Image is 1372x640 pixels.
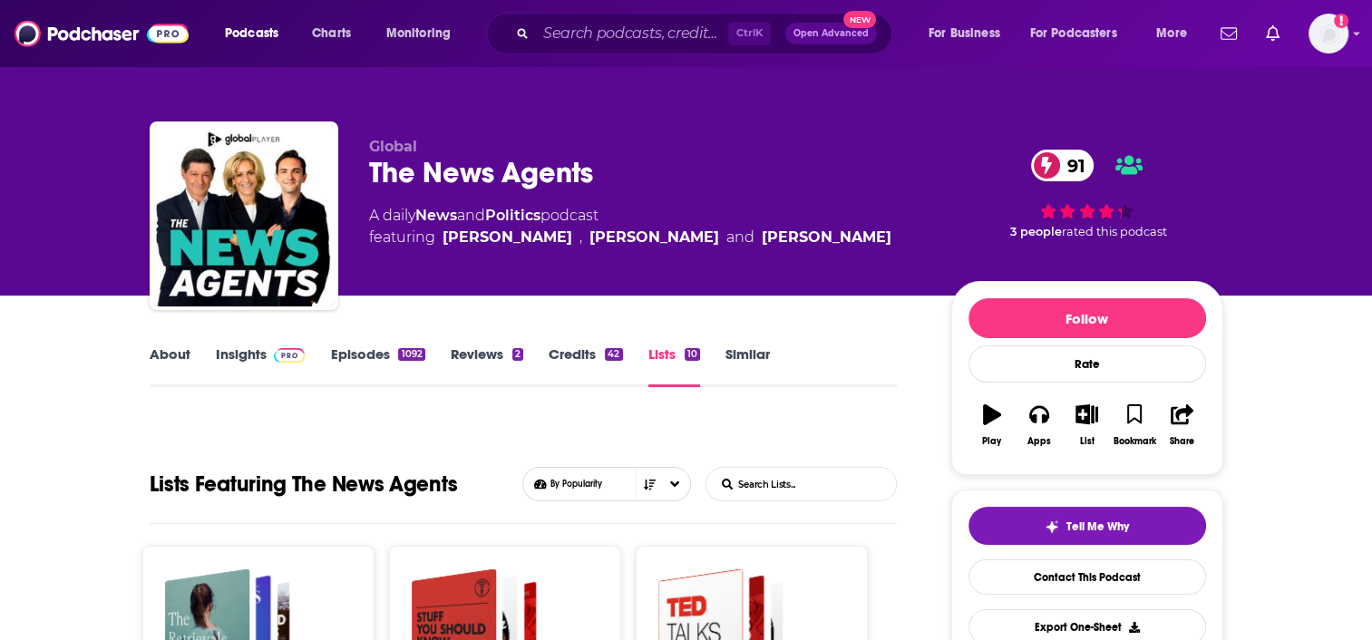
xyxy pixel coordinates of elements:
[968,507,1206,545] button: tell me why sparkleTell Me Why
[725,345,770,387] a: Similar
[579,227,582,248] span: ,
[762,227,891,248] a: Jon Sopel
[312,21,351,46] span: Charts
[415,207,457,224] a: News
[968,345,1206,383] div: Rate
[726,227,754,248] span: and
[929,21,1000,46] span: For Business
[982,436,1001,447] div: Play
[1080,436,1095,447] div: List
[1049,150,1095,181] span: 91
[153,125,335,306] img: The News Agents
[1027,436,1051,447] div: Apps
[212,19,302,48] button: open menu
[274,348,306,363] img: Podchaser Pro
[503,13,910,54] div: Search podcasts, credits, & more...
[1309,14,1348,53] span: Logged in as emmalongstaff
[793,29,869,38] span: Open Advanced
[1334,14,1348,28] svg: Add a profile image
[536,19,728,48] input: Search podcasts, credits, & more...
[1113,436,1155,447] div: Bookmark
[1158,393,1205,458] button: Share
[369,138,417,155] span: Global
[1010,225,1062,238] span: 3 people
[330,345,424,387] a: Episodes1092
[225,21,278,46] span: Podcasts
[300,19,362,48] a: Charts
[150,345,190,387] a: About
[550,479,667,490] span: By Popularity
[369,227,891,248] span: featuring
[398,348,424,361] div: 1092
[1309,14,1348,53] img: User Profile
[1018,19,1143,48] button: open menu
[443,227,572,248] a: Lewis Goodall
[1031,150,1095,181] a: 91
[485,207,540,224] a: Politics
[1309,14,1348,53] button: Show profile menu
[968,559,1206,595] a: Contact This Podcast
[728,22,771,45] span: Ctrl K
[589,227,719,248] a: Emily Maitlis
[1062,225,1167,238] span: rated this podcast
[369,205,891,248] div: A daily podcast
[457,207,485,224] span: and
[968,298,1206,338] button: Follow
[522,467,691,501] button: Choose List sort
[916,19,1023,48] button: open menu
[1143,19,1210,48] button: open menu
[512,348,523,361] div: 2
[648,345,700,387] a: Lists10
[1045,519,1059,534] img: tell me why sparkle
[374,19,474,48] button: open menu
[951,138,1223,250] div: 91 3 peoplerated this podcast
[150,467,458,501] h1: Lists Featuring The News Agents
[549,345,622,387] a: Credits42
[386,21,451,46] span: Monitoring
[216,345,306,387] a: InsightsPodchaser Pro
[605,348,622,361] div: 42
[968,393,1016,458] button: Play
[1259,18,1287,49] a: Show notifications dropdown
[1066,519,1129,534] span: Tell Me Why
[1170,436,1194,447] div: Share
[1156,21,1187,46] span: More
[1213,18,1244,49] a: Show notifications dropdown
[451,345,523,387] a: Reviews2
[15,16,189,51] img: Podchaser - Follow, Share and Rate Podcasts
[685,348,700,361] div: 10
[1030,21,1117,46] span: For Podcasters
[843,11,876,28] span: New
[1016,393,1063,458] button: Apps
[1063,393,1110,458] button: List
[785,23,877,44] button: Open AdvancedNew
[1111,393,1158,458] button: Bookmark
